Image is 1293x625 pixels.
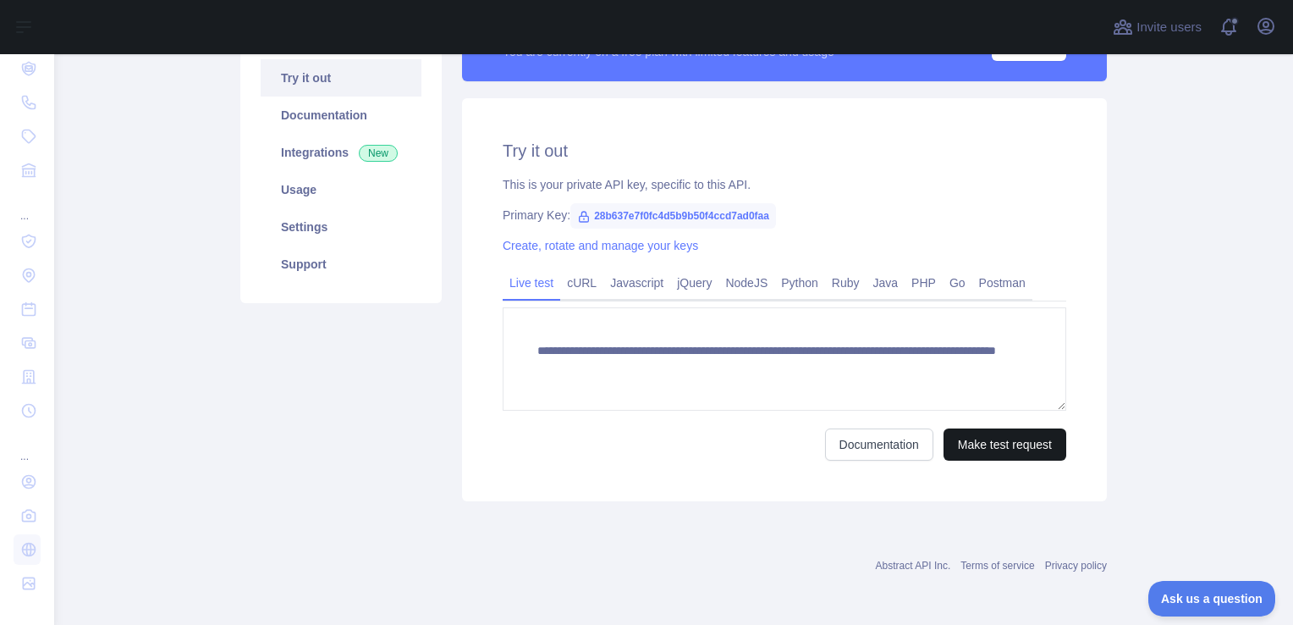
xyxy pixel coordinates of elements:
a: Postman [972,269,1032,296]
div: Primary Key: [503,207,1066,224]
a: Documentation [825,429,933,461]
a: Privacy policy [1045,560,1107,572]
a: Try it out [261,59,421,97]
button: Make test request [944,429,1066,461]
a: Live test [503,269,560,296]
h2: Try it out [503,139,1066,163]
a: Documentation [261,97,421,134]
span: New [359,145,398,162]
button: Invite users [1109,14,1205,41]
a: Ruby [825,269,867,296]
span: Invite users [1136,18,1202,37]
a: Terms of service [960,560,1034,572]
a: Integrations New [261,134,421,171]
div: This is your private API key, specific to this API. [503,176,1066,193]
a: NodeJS [718,269,774,296]
a: Java [867,269,905,296]
a: Python [774,269,825,296]
iframe: Toggle Customer Support [1148,581,1276,617]
a: cURL [560,269,603,296]
span: 28b637e7f0fc4d5b9b50f4ccd7ad0faa [570,203,776,229]
a: Go [943,269,972,296]
div: ... [14,429,41,463]
a: Usage [261,171,421,208]
a: Abstract API Inc. [876,560,951,572]
a: Create, rotate and manage your keys [503,239,698,252]
a: jQuery [670,269,718,296]
a: Javascript [603,269,670,296]
div: ... [14,189,41,223]
a: PHP [905,269,943,296]
a: Support [261,246,421,283]
a: Settings [261,208,421,246]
